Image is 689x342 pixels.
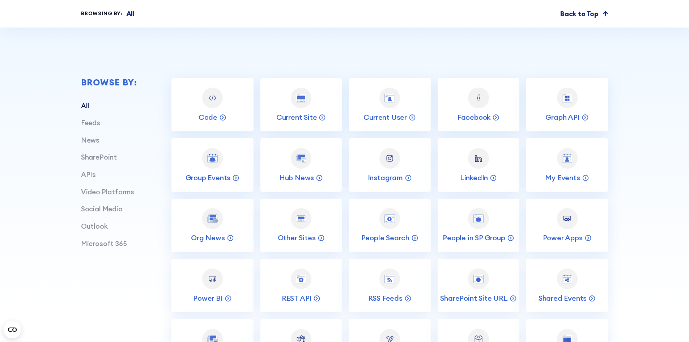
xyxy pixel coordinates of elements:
[126,9,135,19] p: All
[207,274,218,284] img: Power BI
[539,294,587,303] p: Shared Events
[276,113,317,122] p: Current Site
[473,275,484,283] img: SharePoint Site URL
[81,136,99,144] a: News
[473,153,484,164] img: LinkedIn
[562,154,573,162] img: My Events
[81,170,96,179] a: APIs
[81,239,127,248] a: Microsoft 365
[562,214,573,224] img: Power Apps
[207,154,218,162] img: Group Events
[199,113,217,122] p: Code
[438,199,519,252] a: People in SP GroupPeople in SP Group
[545,173,580,182] p: My Events
[260,259,342,313] a: REST APIREST API
[296,215,306,222] img: Other Sites
[81,78,137,87] div: Browse by:
[171,199,253,252] a: Org NewsOrg News
[81,153,117,161] a: SharePoint
[368,294,403,303] p: RSS Feeds
[361,233,409,242] p: People Search
[438,78,519,132] a: FacebookFacebook
[296,154,306,162] img: Hub News
[193,294,222,303] p: Power BI
[562,94,573,102] img: Graph API
[260,199,342,252] a: Other SitesOther Sites
[4,321,21,338] button: Open CMP widget
[81,118,100,127] a: Feeds
[260,78,342,132] a: Current SiteCurrent Site
[186,173,231,182] p: Group Events
[653,307,689,342] iframe: Chat Widget
[526,138,608,192] a: My EventsMy Events
[171,78,253,132] a: CodeCode
[384,94,395,102] img: Current User
[438,138,519,192] a: LinkedInLinkedIn
[349,199,431,252] a: People SearchPeople Search
[349,259,431,313] a: RSS FeedsRSS Feeds
[171,138,253,192] a: Group EventsGroup Events
[191,233,225,242] p: Org News
[384,214,395,223] img: People Search
[560,9,599,19] p: Back to Top
[296,275,306,283] img: REST API
[81,10,123,17] div: Browsing by:
[473,93,484,103] img: Facebook
[349,78,431,132] a: Current UserCurrent User
[278,233,316,242] p: Other Sites
[363,113,407,122] p: Current User
[296,94,306,102] img: Current Site
[443,233,505,242] p: People in SP Group
[543,233,583,242] p: Power Apps
[260,138,342,192] a: Hub NewsHub News
[384,153,395,164] img: Instagram
[438,259,519,313] a: SharePoint Site URLSharePoint Site URL
[473,214,484,223] img: People in SP Group
[458,113,490,122] p: Facebook
[526,259,608,313] a: Shared EventsShared Events
[279,173,314,182] p: Hub News
[81,101,89,110] a: All
[282,294,311,303] p: REST API
[440,294,507,303] p: SharePoint Site URL
[526,199,608,252] a: Power AppsPower Apps
[384,275,395,283] img: RSS Feeds
[349,138,431,192] a: InstagramInstagram
[207,214,218,223] img: Org News
[81,222,108,231] a: Outlook
[562,275,573,283] img: Shared Events
[526,78,608,132] a: Graph APIGraph API
[460,173,488,182] p: LinkedIn
[545,113,579,122] p: Graph API
[81,204,123,213] a: Social Media
[560,9,608,19] a: Back to Top
[171,259,253,313] a: Power BIPower BI
[81,187,134,196] a: Video Platforms
[207,93,218,103] img: Code
[368,173,403,182] p: Instagram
